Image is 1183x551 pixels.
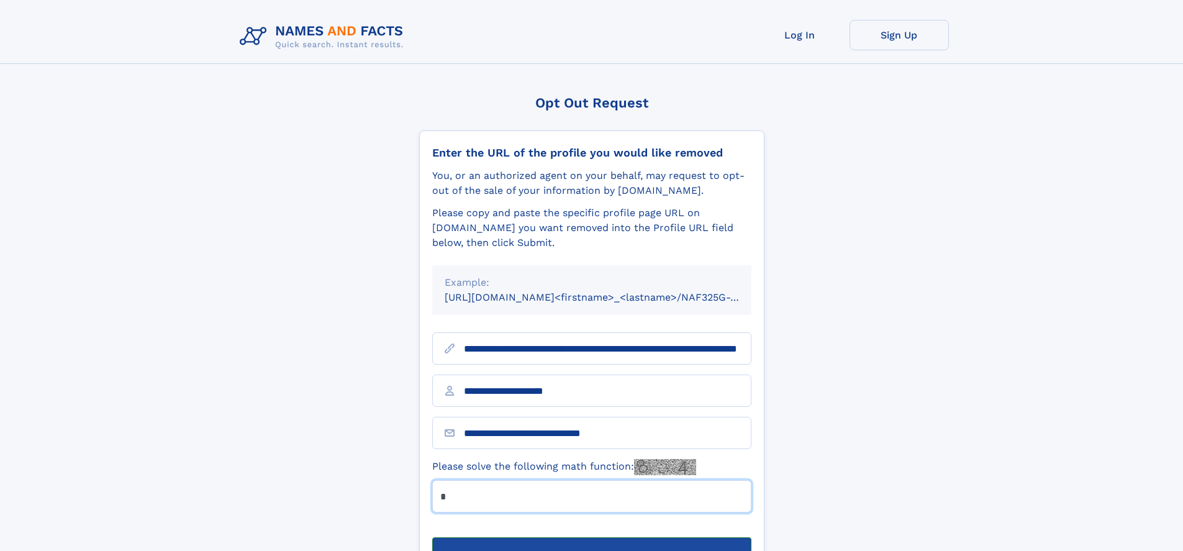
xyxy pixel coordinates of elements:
label: Please solve the following math function: [432,459,696,475]
div: Opt Out Request [419,95,764,111]
a: Log In [750,20,850,50]
a: Sign Up [850,20,949,50]
div: Enter the URL of the profile you would like removed [432,146,751,160]
div: Please copy and paste the specific profile page URL on [DOMAIN_NAME] you want removed into the Pr... [432,206,751,250]
small: [URL][DOMAIN_NAME]<firstname>_<lastname>/NAF325G-xxxxxxxx [445,291,775,303]
img: Logo Names and Facts [235,20,414,53]
div: Example: [445,275,739,290]
div: You, or an authorized agent on your behalf, may request to opt-out of the sale of your informatio... [432,168,751,198]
